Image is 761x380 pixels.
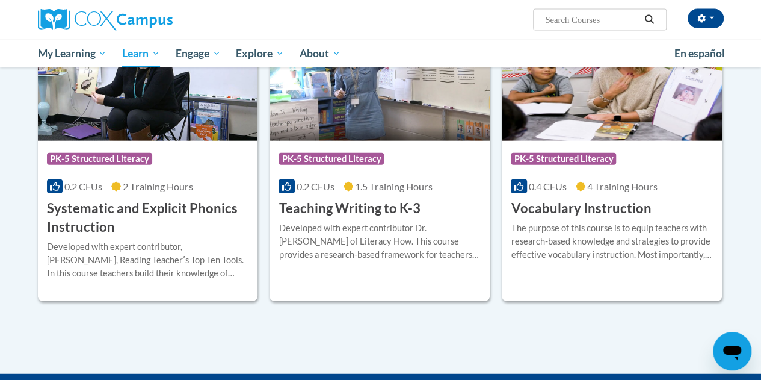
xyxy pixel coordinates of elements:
[640,13,658,27] button: Search
[64,181,102,192] span: 0.2 CEUs
[270,18,490,141] img: Course Logo
[292,40,348,67] a: About
[168,40,229,67] a: Engage
[38,18,258,141] img: Course Logo
[47,240,249,280] div: Developed with expert contributor, [PERSON_NAME], Reading Teacherʹs Top Ten Tools. In this course...
[176,46,221,61] span: Engage
[279,222,481,261] div: Developed with expert contributor Dr. [PERSON_NAME] of Literacy How. This course provides a resea...
[544,13,640,27] input: Search Courses
[47,199,249,237] h3: Systematic and Explicit Phonics Instruction
[355,181,433,192] span: 1.5 Training Hours
[38,9,173,31] img: Cox Campus
[38,9,254,31] a: Cox Campus
[47,153,152,165] span: PK-5 Structured Literacy
[502,18,722,301] a: Course LogoPK-5 Structured Literacy0.4 CEUs4 Training Hours Vocabulary InstructionThe purpose of ...
[114,40,168,67] a: Learn
[30,40,115,67] a: My Learning
[297,181,334,192] span: 0.2 CEUs
[688,9,724,28] button: Account Settings
[511,153,616,165] span: PK-5 Structured Literacy
[667,41,733,66] a: En español
[270,18,490,301] a: Course LogoPK-5 Structured Literacy0.2 CEUs1.5 Training Hours Teaching Writing to K-3Developed wi...
[511,199,651,218] h3: Vocabulary Instruction
[123,181,193,192] span: 2 Training Hours
[29,40,733,67] div: Main menu
[279,153,384,165] span: PK-5 Structured Literacy
[511,222,713,261] div: The purpose of this course is to equip teachers with research-based knowledge and strategies to p...
[236,46,284,61] span: Explore
[713,332,751,370] iframe: Button to launch messaging window
[529,181,567,192] span: 0.4 CEUs
[674,47,725,60] span: En español
[587,181,658,192] span: 4 Training Hours
[228,40,292,67] a: Explore
[300,46,340,61] span: About
[122,46,160,61] span: Learn
[502,18,722,141] img: Course Logo
[38,18,258,301] a: Course LogoPK-5 Structured Literacy0.2 CEUs2 Training Hours Systematic and Explicit Phonics Instr...
[279,199,420,218] h3: Teaching Writing to K-3
[37,46,106,61] span: My Learning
